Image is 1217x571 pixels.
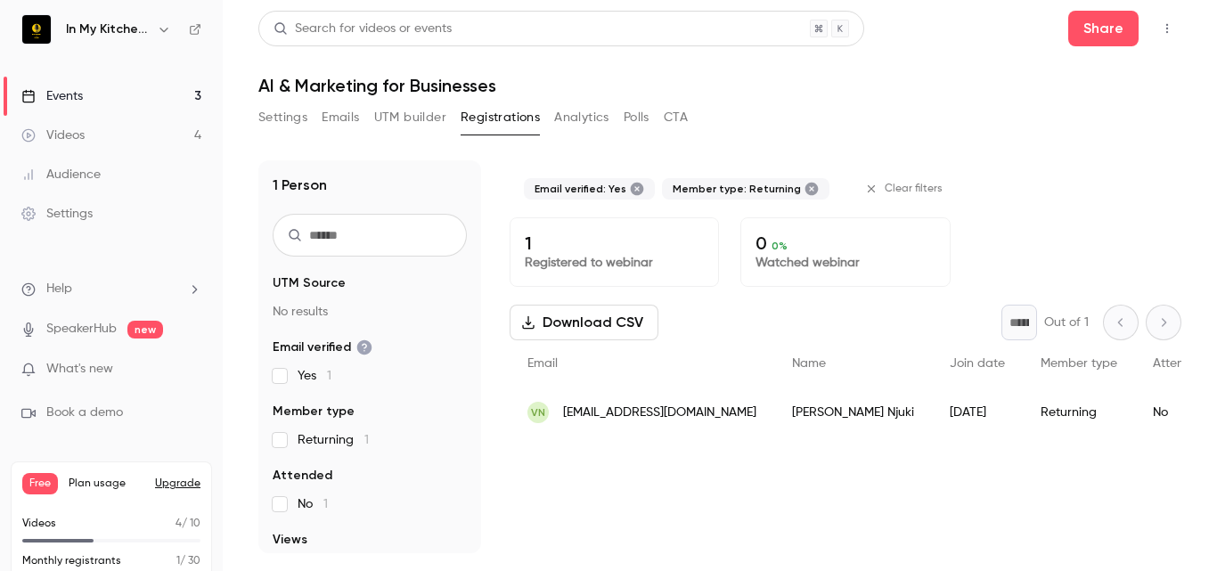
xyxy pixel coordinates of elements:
[127,321,163,339] span: new
[21,126,85,144] div: Videos
[664,103,688,132] button: CTA
[176,518,182,529] span: 4
[273,175,327,196] h1: 1 Person
[176,553,200,569] p: / 30
[525,232,704,254] p: 1
[461,103,540,132] button: Registrations
[1023,387,1135,437] div: Returning
[46,404,123,422] span: Book a demo
[46,280,72,298] span: Help
[21,205,93,223] div: Settings
[273,274,346,292] span: UTM Source
[46,360,113,379] span: What's new
[792,357,826,370] span: Name
[21,280,201,298] li: help-dropdown-opener
[22,553,121,569] p: Monthly registrants
[21,166,101,184] div: Audience
[885,182,943,196] span: Clear filters
[774,387,932,437] div: [PERSON_NAME] Njuki
[273,339,372,356] span: Email verified
[1044,314,1089,331] p: Out of 1
[525,254,704,272] p: Registered to webinar
[932,387,1023,437] div: [DATE]
[630,182,644,196] button: Remove "Email verified" from selected filters
[298,431,369,449] span: Returning
[563,404,756,422] span: [EMAIL_ADDRESS][DOMAIN_NAME]
[950,357,1005,370] span: Join date
[510,305,658,340] button: Download CSV
[274,20,452,38] div: Search for videos or events
[858,175,953,203] button: Clear filters
[756,254,935,272] p: Watched webinar
[155,477,200,491] button: Upgrade
[273,531,307,549] span: Views
[176,556,180,567] span: 1
[323,498,328,510] span: 1
[1068,11,1139,46] button: Share
[805,182,819,196] button: Remove "Returning member" from selected filters
[527,357,558,370] span: Email
[1041,357,1117,370] span: Member type
[273,303,467,321] p: No results
[772,240,788,252] span: 0 %
[22,516,56,532] p: Videos
[374,103,446,132] button: UTM builder
[673,182,801,196] span: Member type: Returning
[322,103,359,132] button: Emails
[22,15,51,44] img: In My Kitchen With Yvonne
[69,477,144,491] span: Plan usage
[298,367,331,385] span: Yes
[298,495,328,513] span: No
[176,516,200,532] p: / 10
[554,103,609,132] button: Analytics
[624,103,649,132] button: Polls
[327,370,331,382] span: 1
[258,75,1181,96] h1: AI & Marketing for Businesses
[66,20,150,38] h6: In My Kitchen With [PERSON_NAME]
[535,182,626,196] span: Email verified: Yes
[258,103,307,132] button: Settings
[21,87,83,105] div: Events
[46,320,117,339] a: SpeakerHub
[364,434,369,446] span: 1
[531,404,545,420] span: VN
[273,403,355,420] span: Member type
[1153,357,1207,370] span: Attended
[756,232,935,254] p: 0
[273,467,332,485] span: Attended
[22,473,58,494] span: Free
